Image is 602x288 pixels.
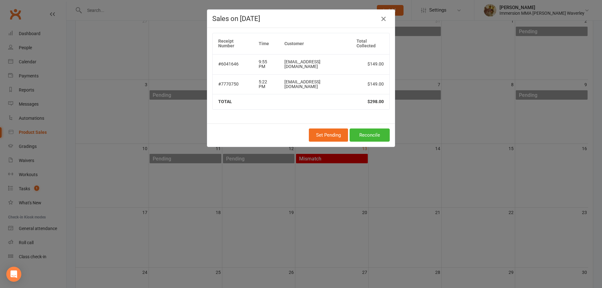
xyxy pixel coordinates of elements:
td: [EMAIL_ADDRESS][DOMAIN_NAME] [279,74,351,94]
button: Close [378,14,388,24]
strong: $298.00 [367,99,384,104]
button: Set Pending [309,128,348,142]
td: [EMAIL_ADDRESS][DOMAIN_NAME] [279,54,351,74]
th: Customer [279,33,351,54]
th: Time [253,33,279,54]
td: $149.00 [351,54,389,74]
button: Reconcile [350,128,390,142]
td: #6041646 [213,54,253,74]
h4: Sales on [DATE] [212,15,390,23]
td: 5:22 PM [253,74,279,94]
td: $149.00 [351,74,389,94]
td: 9:55 PM [253,54,279,74]
th: Receipt Number [213,33,253,54]
td: #7770750 [213,74,253,94]
div: Open Intercom Messenger [6,267,21,282]
strong: TOTAL [218,99,232,104]
th: Total Collected [351,33,389,54]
